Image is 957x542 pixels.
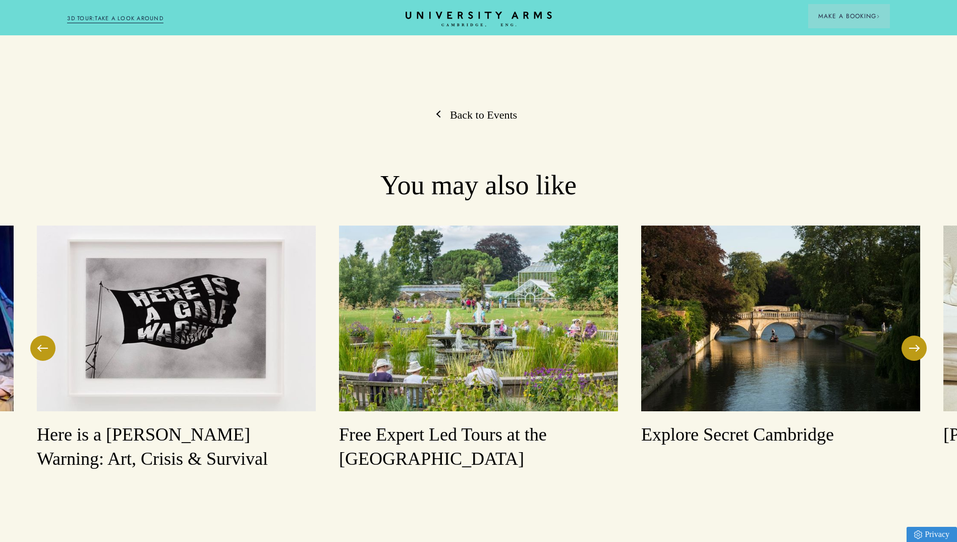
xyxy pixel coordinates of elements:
h3: Explore Secret Cambridge [641,423,920,447]
h3: Here is a [PERSON_NAME] Warning: Art, Crisis & Survival [37,423,316,471]
span: Make a Booking [818,12,880,21]
a: Explore Secret Cambridge [641,226,920,447]
img: Privacy [914,530,922,539]
button: Previous Slide [30,336,55,361]
a: Privacy [907,527,957,542]
h2: You may also like [142,169,815,202]
a: Back to Events [440,107,517,123]
a: Free Expert Led Tours at the [GEOGRAPHIC_DATA] [339,226,618,471]
img: image-2f25fcfe9322285f695cd42c2c60ad217806459a-4134x2756-jpg [641,226,920,411]
img: image-51d7ad2dcc56b75882f48dda021d7848436ae3fe-750x500-jpg [37,226,316,411]
a: 3D TOUR:TAKE A LOOK AROUND [67,14,163,23]
button: Make a BookingArrow icon [808,4,890,28]
h3: Free Expert Led Tours at the [GEOGRAPHIC_DATA] [339,423,618,471]
img: Arrow icon [876,15,880,18]
a: Home [406,12,552,27]
img: image-0d4ad60cadd4bbe327cefbc3ad3ba3bd9195937d-7252x4840-jpg [339,226,618,411]
a: Here is a [PERSON_NAME] Warning: Art, Crisis & Survival [37,226,316,471]
button: Next Slide [902,336,927,361]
